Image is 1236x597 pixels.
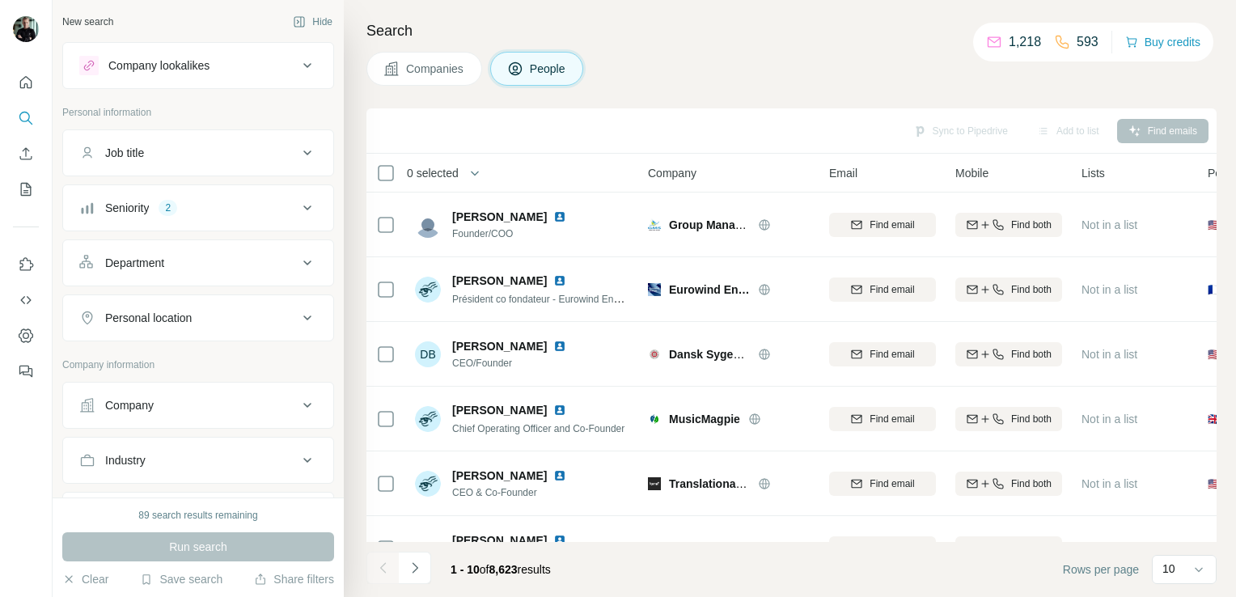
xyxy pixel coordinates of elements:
span: Not in a list [1081,218,1137,231]
button: Find email [829,277,936,302]
span: 0 selected [407,165,459,181]
p: Personal information [62,105,334,120]
span: [PERSON_NAME] [452,273,547,289]
span: Find email [870,347,914,362]
div: Job title [105,145,144,161]
span: Find email [870,282,914,297]
div: 89 search results remaining [138,508,257,523]
img: Avatar [415,406,441,432]
span: 🇺🇸 [1208,217,1221,233]
button: Feedback [13,357,39,386]
img: LinkedIn logo [553,469,566,482]
span: Not in a list [1081,477,1137,490]
button: Find both [955,472,1062,496]
button: Find email [829,472,936,496]
div: Company [105,397,154,413]
span: Find email [870,412,914,426]
button: Use Surfe API [13,286,39,315]
span: CEO & Co-Founder [452,485,573,500]
span: [PERSON_NAME] [669,540,750,557]
span: Find email [870,541,914,556]
span: 1 - 10 [451,563,480,576]
button: Personal location [63,298,333,337]
span: 🇺🇸 [1208,476,1221,492]
span: Find both [1011,347,1052,362]
span: Email [829,165,857,181]
button: Save search [140,571,222,587]
span: MusicMagpie [669,411,740,427]
img: Avatar [415,471,441,497]
button: Company [63,386,333,425]
button: Clear [62,571,108,587]
img: Logo of Allsup [648,542,661,555]
button: Company lookalikes [63,46,333,85]
button: Seniority2 [63,188,333,227]
button: Find both [955,536,1062,561]
span: Eurowind Energy [669,282,750,298]
img: LinkedIn logo [553,404,566,417]
img: Logo of Translational Genomics Research Institute [648,477,661,490]
div: Seniority [105,200,149,216]
button: Find email [829,213,936,237]
p: 1,218 [1009,32,1041,52]
span: Find both [1011,541,1052,556]
span: Lists [1081,165,1105,181]
button: Find email [829,536,936,561]
span: 🇫🇷 [1208,282,1221,298]
button: Navigate to next page [399,552,431,584]
span: Companies [406,61,465,77]
h4: Search [366,19,1217,42]
span: Find both [1011,412,1052,426]
p: 593 [1077,32,1098,52]
img: Avatar [415,536,441,561]
div: DB [415,341,441,367]
p: 10 [1162,561,1175,577]
span: Président co fondateur - Eurowind Energy France [452,292,665,305]
button: Search [13,104,39,133]
button: Find both [955,342,1062,366]
span: [PERSON_NAME] [452,468,547,484]
img: LinkedIn logo [553,340,566,353]
img: Logo of Eurowind Energy [648,283,661,296]
img: Logo of Group Management Services [648,218,661,231]
span: Group Management Services [669,218,825,231]
span: Find both [1011,476,1052,491]
button: Dashboard [13,321,39,350]
img: LinkedIn logo [553,274,566,287]
button: Job title [63,133,333,172]
span: Not in a list [1081,283,1137,296]
span: Rows per page [1063,561,1139,578]
div: 2 [159,201,177,215]
span: People [530,61,567,77]
button: Enrich CSV [13,139,39,168]
span: 8,623 [489,563,518,576]
span: Find email [870,218,914,232]
button: Find email [829,407,936,431]
span: results [451,563,551,576]
img: Avatar [415,212,441,238]
span: 🇺🇸 [1208,346,1221,362]
span: Translational Genomics Research Institute [669,477,898,490]
button: Find both [955,277,1062,302]
div: Personal location [105,310,192,326]
button: HQ location [63,496,333,535]
img: LinkedIn logo [553,210,566,223]
div: Company lookalikes [108,57,210,74]
span: Not in a list [1081,348,1137,361]
img: Logo of Dansk Sygeplejeråd DSR [648,348,661,361]
button: Use Surfe on LinkedIn [13,250,39,279]
button: My lists [13,175,39,204]
div: Industry [105,452,146,468]
span: [PERSON_NAME] [452,338,547,354]
img: Avatar [415,277,441,303]
img: Logo of MusicMagpie [648,413,661,426]
span: Not in a list [1081,542,1137,555]
span: [PERSON_NAME] [452,532,547,548]
span: Founder/COO [452,227,573,241]
button: Find both [955,213,1062,237]
span: Mobile [955,165,988,181]
img: Avatar [13,16,39,42]
span: Not in a list [1081,413,1137,426]
p: Company information [62,358,334,372]
span: Dansk Sygeplejeråd DSR [669,348,804,361]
